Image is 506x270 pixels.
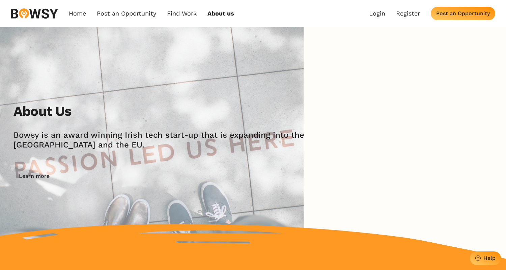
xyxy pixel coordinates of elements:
button: Post an Opportunity [431,7,495,20]
a: Login [369,10,385,17]
div: Post an Opportunity [436,10,490,17]
div: Help [483,255,496,261]
a: Register [396,10,420,17]
button: Help [470,251,501,265]
div: Learn more [19,173,50,179]
h2: About Us [13,103,72,119]
button: Learn more [13,169,55,183]
h2: Bowsy is an award winning Irish tech start-up that is expanding into the [GEOGRAPHIC_DATA] and th... [13,130,332,150]
a: Home [69,10,86,17]
img: svg%3e [11,8,58,19]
